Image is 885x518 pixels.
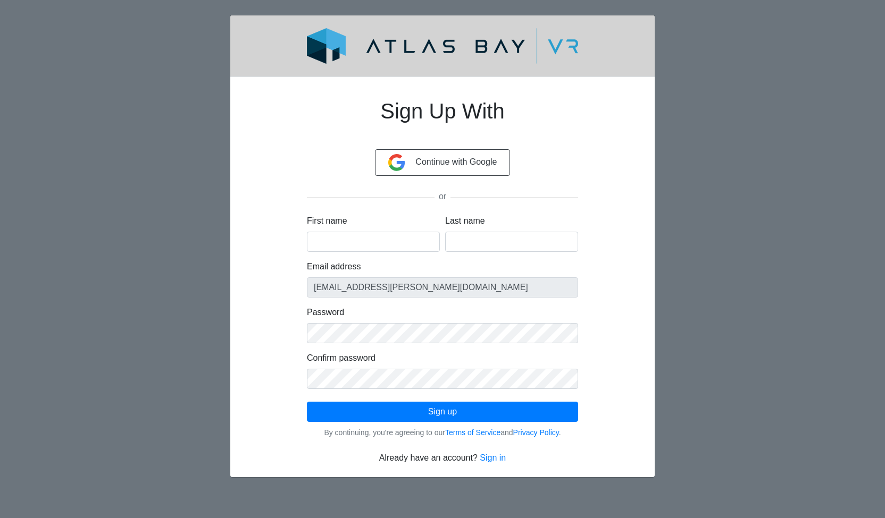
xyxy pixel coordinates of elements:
[307,306,344,319] label: Password
[307,402,578,422] button: Sign up
[513,428,559,437] a: Privacy Policy
[375,149,511,176] button: Continue with Google
[307,352,375,364] label: Confirm password
[307,215,347,227] label: First name
[379,453,478,462] span: Already have an account?
[435,192,450,201] span: or
[445,428,500,437] a: Terms of Service
[415,157,497,166] span: Continue with Google
[480,453,506,462] a: Sign in
[307,86,578,149] h1: Sign Up With
[307,260,361,273] label: Email address
[324,428,561,437] small: By continuing, you're agreeing to our and .
[281,28,604,64] img: logo
[445,215,485,227] label: Last name
[8,497,71,518] iframe: Ybug feedback widget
